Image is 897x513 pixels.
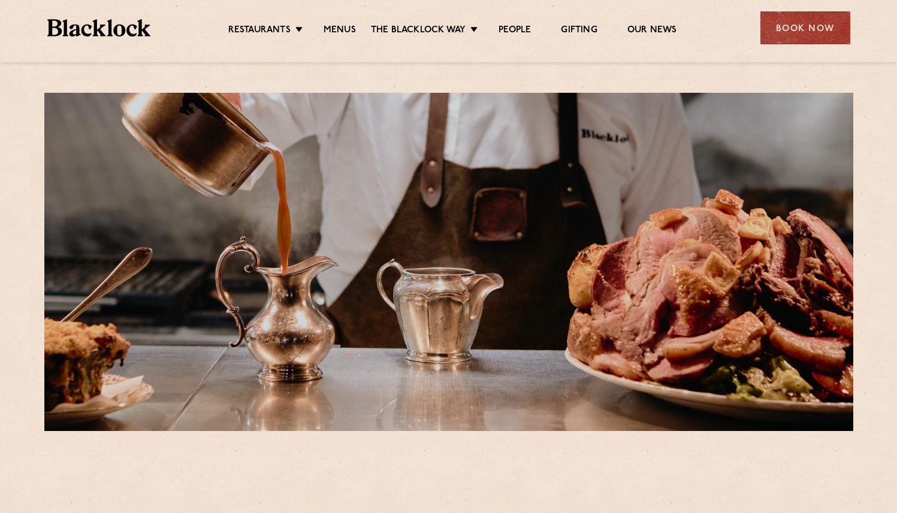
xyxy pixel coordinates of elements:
a: Restaurants [228,25,291,38]
a: Our News [627,25,677,38]
img: BL_Textured_Logo-footer-cropped.svg [47,19,151,37]
div: Book Now [760,11,850,44]
a: Menus [324,25,356,38]
a: Gifting [561,25,597,38]
a: People [499,25,531,38]
a: The Blacklock Way [371,25,466,38]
